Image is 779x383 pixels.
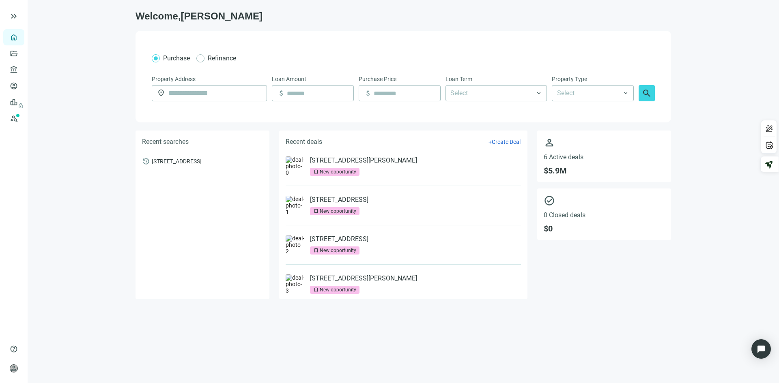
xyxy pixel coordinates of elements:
[320,168,356,176] div: New opportunity
[272,75,306,83] span: Loan Amount
[544,153,665,161] span: 6 Active deals
[310,196,368,204] a: [STREET_ADDRESS]
[359,75,396,83] span: Purchase Price
[310,156,417,165] a: [STREET_ADDRESS][PERSON_NAME]
[488,138,521,145] button: +Create Deal
[286,235,305,255] img: deal-photo-2
[320,207,356,215] div: New opportunity
[364,89,372,97] span: attach_money
[142,137,189,147] h5: Recent searches
[313,287,319,293] span: bookmark
[286,274,305,294] img: deal-photo-3
[544,166,665,175] span: $ 5.9M
[286,137,322,147] h5: Recent deals
[310,235,368,243] a: [STREET_ADDRESS]
[544,211,665,219] span: 0 Closed deals
[445,75,472,83] span: Loan Term
[136,10,671,23] h1: Welcome, [PERSON_NAME]
[10,345,18,353] span: help
[157,89,165,97] span: location_on
[320,246,356,255] div: New opportunity
[492,139,521,145] span: Create Deal
[313,169,319,175] span: bookmark
[152,157,202,165] span: [STREET_ADDRESS]
[544,224,665,233] span: $ 0
[544,195,665,206] span: check_circle
[751,339,771,359] div: Open Intercom Messenger
[9,11,19,21] button: keyboard_double_arrow_right
[277,89,285,97] span: attach_money
[286,156,305,176] img: deal-photo-0
[152,75,196,83] span: Property Address
[163,54,190,62] span: Purchase
[10,364,18,372] span: person
[639,85,655,101] button: search
[310,274,417,282] a: [STREET_ADDRESS][PERSON_NAME]
[488,139,492,145] span: +
[208,54,236,62] span: Refinance
[642,88,652,98] span: search
[552,75,587,83] span: Property Type
[286,196,305,215] img: deal-photo-1
[142,157,150,165] span: history
[313,208,319,214] span: bookmark
[544,137,665,148] span: person
[320,286,356,294] div: New opportunity
[313,248,319,253] span: bookmark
